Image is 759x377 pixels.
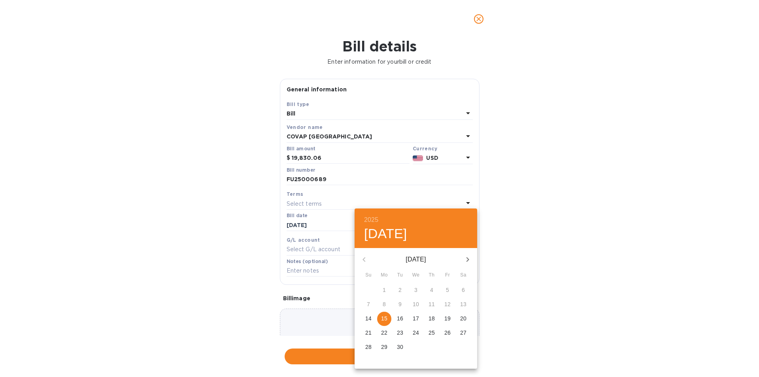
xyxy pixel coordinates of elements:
button: 27 [456,326,470,340]
p: 16 [397,314,403,322]
button: 22 [377,326,391,340]
button: 15 [377,312,391,326]
p: 17 [413,314,419,322]
span: Fr [440,271,455,279]
p: 28 [365,343,372,351]
button: 30 [393,340,407,354]
span: Su [361,271,376,279]
p: 23 [397,329,403,337]
button: [DATE] [364,225,407,242]
p: 30 [397,343,403,351]
p: 18 [429,314,435,322]
button: 18 [425,312,439,326]
p: 22 [381,329,387,337]
button: 14 [361,312,376,326]
p: 26 [444,329,451,337]
p: 19 [444,314,451,322]
p: 29 [381,343,387,351]
button: 24 [409,326,423,340]
button: 26 [440,326,455,340]
span: Mo [377,271,391,279]
button: 29 [377,340,391,354]
button: 20 [456,312,470,326]
button: 2025 [364,214,378,225]
p: 21 [365,329,372,337]
button: 28 [361,340,376,354]
span: Th [425,271,439,279]
p: 20 [460,314,466,322]
button: 25 [425,326,439,340]
p: 24 [413,329,419,337]
span: Sa [456,271,470,279]
button: 17 [409,312,423,326]
p: 25 [429,329,435,337]
p: 27 [460,329,466,337]
span: We [409,271,423,279]
p: 14 [365,314,372,322]
p: 15 [381,314,387,322]
button: 21 [361,326,376,340]
button: 19 [440,312,455,326]
span: Tu [393,271,407,279]
button: 23 [393,326,407,340]
button: 16 [393,312,407,326]
p: [DATE] [374,255,458,264]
